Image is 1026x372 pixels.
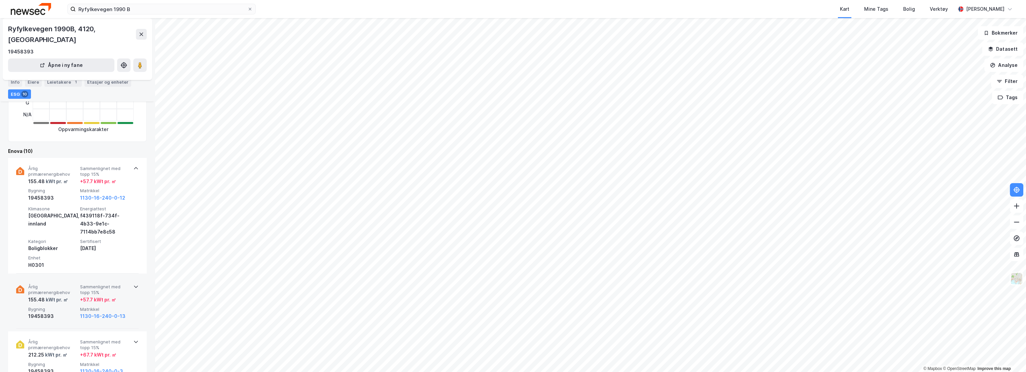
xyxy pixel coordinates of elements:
[28,284,77,296] span: Årlig primærenergibehov
[80,339,129,351] span: Sammenlignet med topp 15%
[28,177,68,185] div: 155.48
[28,188,77,194] span: Bygning
[80,284,129,296] span: Sammenlignet med topp 15%
[923,366,942,371] a: Mapbox
[28,244,77,252] div: Boligblokker
[943,366,976,371] a: OpenStreetMap
[45,296,68,304] div: kWt pr. ㎡
[80,188,129,194] span: Matrikkel
[28,212,77,228] div: [GEOGRAPHIC_DATA], innland
[80,312,126,320] button: 1130-16-240-0-13
[80,194,125,202] button: 1130-16-240-0-12
[11,3,51,15] img: newsec-logo.f6e21ccffca1b3a03d2d.png
[840,5,849,13] div: Kart
[80,206,129,212] span: Energiattest
[1010,272,1023,285] img: Z
[44,77,82,87] div: Leietakere
[28,261,77,269] div: H0301
[28,166,77,177] span: Årlig primærenergibehov
[80,362,129,367] span: Matrikkel
[930,5,948,13] div: Verktøy
[23,97,32,109] div: G
[58,125,108,133] div: Oppvarmingskarakter
[28,194,77,202] div: 19458393
[28,206,77,212] span: Klimasone
[992,340,1026,372] iframe: Chat Widget
[8,89,31,99] div: ESG
[28,312,77,320] div: 19458393
[28,306,77,312] span: Bygning
[864,5,888,13] div: Mine Tags
[978,26,1023,40] button: Bokmerker
[28,339,77,351] span: Årlig primærenergibehov
[28,351,67,359] div: 212.25
[903,5,915,13] div: Bolig
[23,109,32,121] div: N/A
[45,177,68,185] div: kWt pr. ㎡
[28,362,77,367] span: Bygning
[8,24,136,45] div: Ryfylkevegen 1990B, 4120, [GEOGRAPHIC_DATA]
[80,244,129,252] div: [DATE]
[966,5,1004,13] div: [PERSON_NAME]
[28,239,77,244] span: Kategori
[21,91,28,97] div: 10
[76,4,247,14] input: Søk på adresse, matrikkel, gårdeiere, leietakere eller personer
[992,340,1026,372] div: Kontrollprogram for chat
[28,296,68,304] div: 155.48
[8,147,147,155] div: Enova (10)
[44,351,67,359] div: kWt pr. ㎡
[87,79,129,85] div: Etasjer og enheter
[8,48,34,56] div: 19458393
[8,58,114,72] button: Åpne i ny fane
[80,351,116,359] div: + 67.7 kWt pr. ㎡
[80,296,116,304] div: + 57.7 kWt pr. ㎡
[982,42,1023,56] button: Datasett
[80,306,129,312] span: Matrikkel
[80,166,129,177] span: Sammenlignet med topp 15%
[25,77,42,87] div: Eiere
[8,77,22,87] div: Info
[80,239,129,244] span: Sertifisert
[991,75,1023,88] button: Filter
[992,91,1023,104] button: Tags
[978,366,1011,371] a: Improve this map
[80,212,129,236] div: f439118f-734f-4b33-9e1c-7114bb7e8c58
[984,58,1023,72] button: Analyse
[72,79,79,85] div: 1
[28,255,77,261] span: Enhet
[80,177,116,185] div: + 57.7 kWt pr. ㎡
